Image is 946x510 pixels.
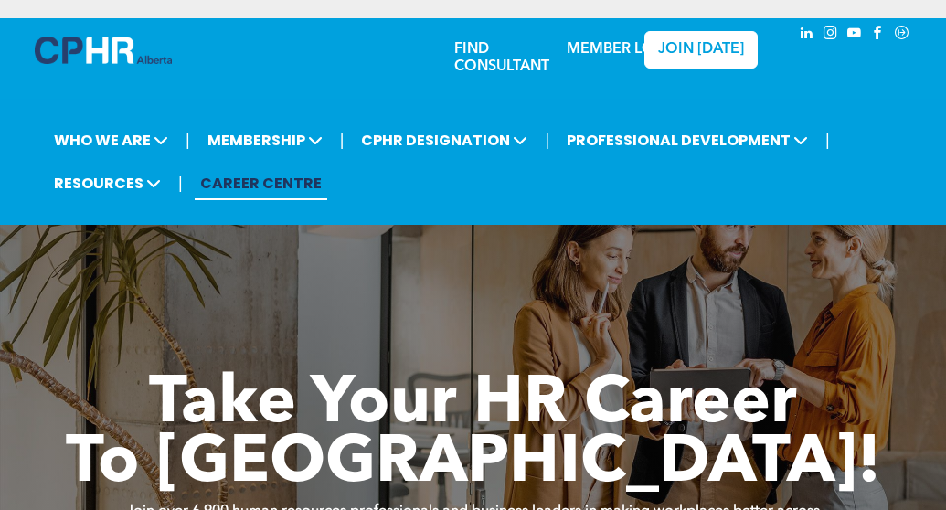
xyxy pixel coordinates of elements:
li: | [545,122,549,159]
li: | [340,122,345,159]
a: facebook [868,23,888,48]
a: FIND CONSULTANT [454,42,549,74]
span: PROFESSIONAL DEVELOPMENT [561,123,813,157]
li: | [178,165,183,202]
span: To [GEOGRAPHIC_DATA]! [66,431,881,497]
span: JOIN [DATE] [658,41,744,58]
li: | [825,122,830,159]
a: JOIN [DATE] [644,31,759,69]
span: RESOURCES [48,166,166,200]
span: Take Your HR Career [149,372,797,438]
span: WHO WE ARE [48,123,174,157]
a: linkedin [797,23,817,48]
a: youtube [845,23,865,48]
a: CAREER CENTRE [195,166,327,200]
img: A blue and white logo for cp alberta [35,37,172,64]
li: | [186,122,190,159]
a: instagram [821,23,841,48]
a: Social network [892,23,912,48]
a: MEMBER LOGIN [567,42,681,57]
span: CPHR DESIGNATION [356,123,533,157]
span: MEMBERSHIP [202,123,328,157]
